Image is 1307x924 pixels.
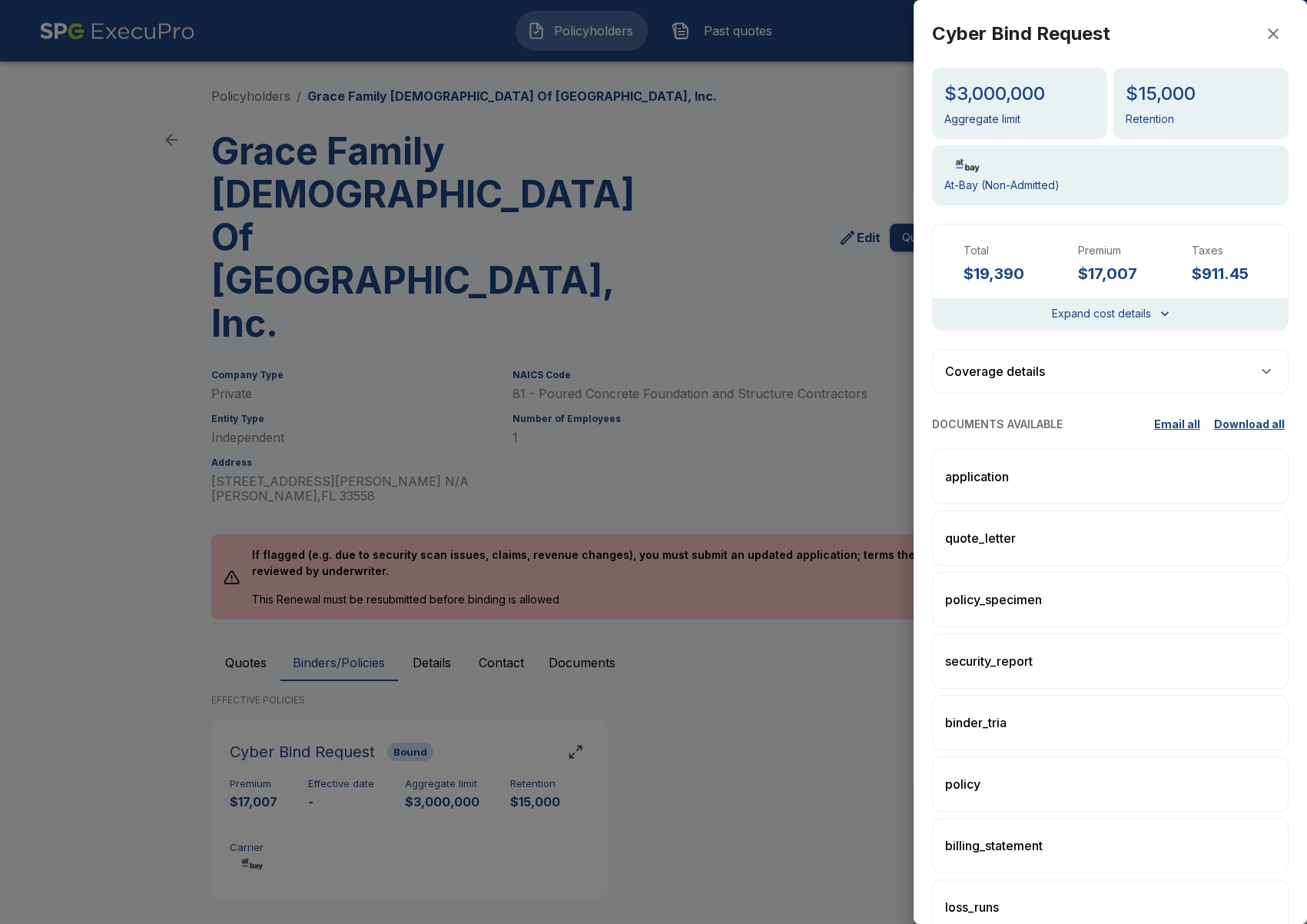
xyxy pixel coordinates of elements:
p: Coverage details [945,362,1045,381]
p: Taxes [1192,243,1257,258]
p: At-Bay (Non-Admitted) [944,177,1276,193]
p: policy [945,775,980,793]
h6: $911.45 [1192,261,1257,286]
p: application [945,467,1009,486]
button: Download all [1210,412,1289,437]
p: Aggregate limit [944,111,1095,127]
p: quote_letter [945,529,1016,547]
p: Total [964,243,1029,258]
p: security_report [945,652,1033,670]
p: $3,000,000 [944,80,1095,108]
p: loss_runs [945,898,999,916]
p: billing_statement [945,836,1043,855]
p: Premium [1078,243,1143,258]
button: Email all [1150,412,1204,437]
p: $15,000 [1126,80,1276,108]
h6: $19,390 [964,261,1029,286]
p: DOCUMENTS AVAILABLE [932,419,1063,430]
p: Retention [1126,111,1276,127]
h6: $17,007 [1078,261,1143,286]
p: binder_tria [945,713,1007,732]
p: policy_specimen [945,590,1042,609]
img: carrier logo [944,158,991,174]
button: Expand cost details [1052,304,1169,324]
h5: Cyber Bind Request [932,22,1110,46]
